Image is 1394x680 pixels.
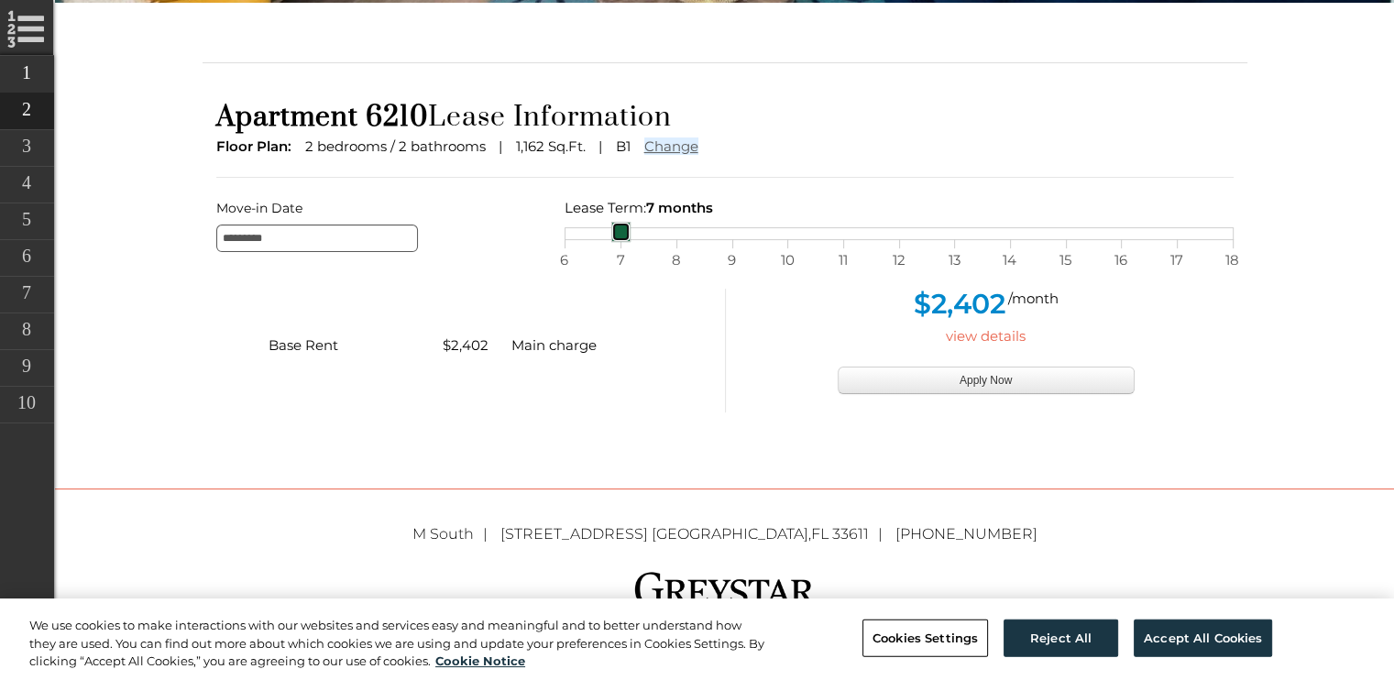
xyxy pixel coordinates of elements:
[443,336,488,354] span: $2,402
[895,525,1037,543] a: [PHONE_NUMBER]
[305,137,486,155] span: 2 bedrooms / 2 bathrooms
[412,525,892,543] a: M South [STREET_ADDRESS] [GEOGRAPHIC_DATA],FL 33611
[216,100,1234,135] h1: Lease Information
[652,525,808,543] span: [GEOGRAPHIC_DATA]
[890,248,908,272] span: 12
[516,137,544,155] span: 1,162
[216,100,428,135] span: Apartment 6210
[838,367,1135,394] button: Apply Now
[778,248,796,272] span: 10
[946,327,1026,345] a: view details
[644,137,698,155] a: Change
[616,137,631,155] span: B1
[1001,248,1019,272] span: 14
[1112,248,1130,272] span: 16
[412,525,497,543] span: M South
[500,525,892,543] span: ,
[498,334,672,357] div: Main charge
[723,248,741,272] span: 9
[1224,248,1242,272] span: 18
[548,137,586,155] span: Sq.Ft.
[914,287,1005,321] span: $2,402
[832,525,869,543] span: 33611
[1008,290,1059,307] span: /month
[565,196,1234,220] div: Lease Term:
[216,137,291,155] span: Floor Plan:
[1168,248,1186,272] span: 17
[834,248,852,272] span: 11
[811,525,829,543] span: FL
[216,225,418,252] input: Move-in Date edit selected 8/30/2025
[555,248,574,272] span: 6
[1004,619,1118,657] button: Reject All
[500,525,648,543] span: [STREET_ADDRESS]
[646,199,713,216] span: 7 months
[435,653,525,668] a: More information about your privacy
[633,569,817,609] img: Greystar logo and Greystar website
[611,248,630,272] span: 7
[667,248,686,272] span: 8
[29,617,767,671] div: We use cookies to make interactions with our websites and services easy and meaningful and to bet...
[216,196,537,220] label: Move-in Date
[945,248,963,272] span: 13
[255,334,429,357] div: Base Rent
[1057,248,1075,272] span: 15
[1134,619,1272,657] button: Accept All Cookies
[862,619,988,657] button: Cookies Settings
